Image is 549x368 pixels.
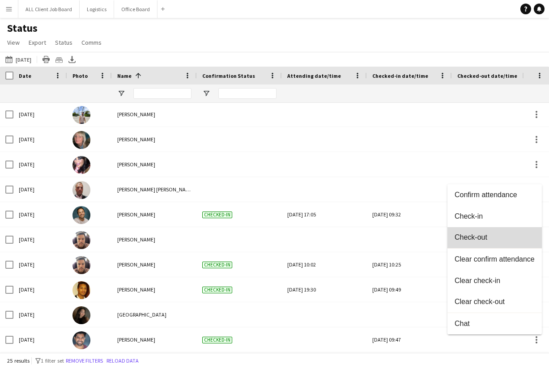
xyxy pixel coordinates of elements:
span: Confirm attendance [455,191,535,199]
button: Clear check-out [447,292,542,313]
span: Check-out [455,233,535,241]
span: Chat [455,320,535,328]
button: Confirm attendance [447,184,542,206]
span: Clear check-out [455,298,535,306]
button: Check-in [447,206,542,227]
button: Clear confirm attendance [447,249,542,270]
span: Clear confirm attendance [455,255,535,263]
button: Check-out [447,227,542,249]
span: Check-in [455,212,535,220]
button: Chat [447,313,542,334]
span: Clear check-in [455,277,535,285]
button: Clear check-in [447,270,542,292]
